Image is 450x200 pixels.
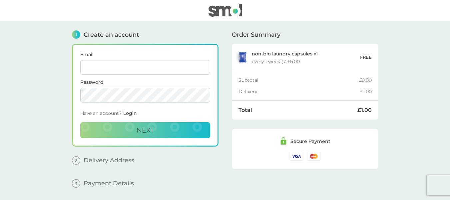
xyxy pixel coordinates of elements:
[84,32,139,38] span: Create an account
[80,52,210,57] label: Email
[80,80,210,84] label: Password
[238,108,357,113] div: Total
[72,156,80,165] span: 2
[84,180,134,186] span: Payment Details
[84,157,134,163] span: Delivery Address
[360,89,372,94] div: £1.00
[232,32,280,38] span: Order Summary
[307,152,320,160] img: /assets/icons/cards/mastercard.svg
[252,51,312,57] span: non-bio laundry capsules
[252,59,300,64] div: every 1 week @ £6.00
[357,108,372,113] div: £1.00
[238,78,359,82] div: Subtotal
[137,126,154,134] span: Next
[252,51,318,56] p: x 1
[290,152,303,160] img: /assets/icons/cards/visa.svg
[72,30,80,39] span: 1
[80,108,210,122] div: Have an account?
[72,179,80,188] span: 3
[359,78,372,82] div: £0.00
[80,122,210,138] button: Next
[360,54,372,61] p: FREE
[123,110,137,116] span: Login
[290,139,330,144] div: Secure Payment
[238,89,360,94] div: Delivery
[209,4,242,17] img: smol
